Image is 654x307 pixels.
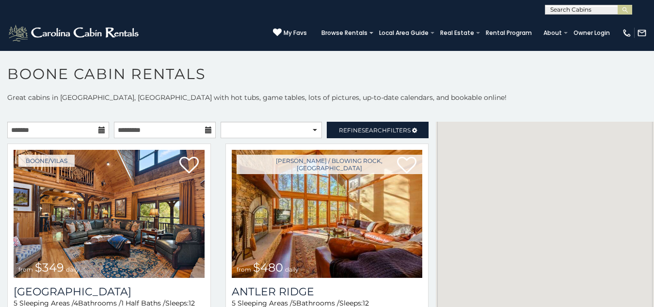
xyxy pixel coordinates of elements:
[253,260,283,275] span: $480
[232,150,423,278] a: Antler Ridge from $480 daily
[14,150,205,278] a: Diamond Creek Lodge from $349 daily
[179,156,199,176] a: Add to favorites
[327,122,429,138] a: RefineSearchFilters
[339,127,411,134] span: Refine Filters
[317,26,372,40] a: Browse Rentals
[637,28,647,38] img: mail-regular-white.png
[273,28,307,38] a: My Favs
[237,266,251,273] span: from
[622,28,632,38] img: phone-regular-white.png
[232,150,423,278] img: Antler Ridge
[232,285,423,298] a: Antler Ridge
[14,150,205,278] img: Diamond Creek Lodge
[18,155,75,167] a: Boone/Vilas
[569,26,615,40] a: Owner Login
[14,285,205,298] h3: Diamond Creek Lodge
[7,23,142,43] img: White-1-2.png
[285,266,299,273] span: daily
[237,155,423,174] a: [PERSON_NAME] / Blowing Rock, [GEOGRAPHIC_DATA]
[539,26,567,40] a: About
[481,26,537,40] a: Rental Program
[18,266,33,273] span: from
[14,285,205,298] a: [GEOGRAPHIC_DATA]
[362,127,387,134] span: Search
[35,260,64,275] span: $349
[374,26,433,40] a: Local Area Guide
[284,29,307,37] span: My Favs
[66,266,80,273] span: daily
[435,26,479,40] a: Real Estate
